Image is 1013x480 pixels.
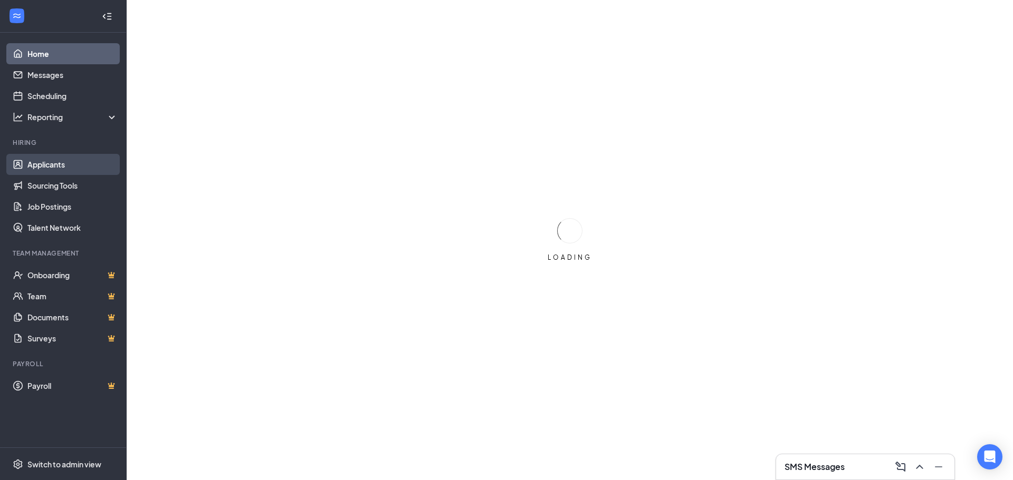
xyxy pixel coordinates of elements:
svg: WorkstreamLogo [12,11,22,21]
svg: ChevronUp [913,461,926,473]
button: Minimize [929,458,946,475]
div: Team Management [13,249,116,258]
button: ChevronUp [910,458,927,475]
div: Payroll [13,359,116,368]
a: Home [27,43,118,64]
a: OnboardingCrown [27,265,118,286]
div: Switch to admin view [27,459,101,469]
a: Messages [27,64,118,85]
div: LOADING [543,253,596,262]
a: PayrollCrown [27,375,118,396]
a: Applicants [27,154,118,175]
a: TeamCrown [27,286,118,307]
svg: Analysis [13,112,23,122]
a: Scheduling [27,85,118,106]
div: Reporting [27,112,118,122]
svg: Collapse [102,11,112,22]
div: Open Intercom Messenger [977,444,1002,469]
a: SurveysCrown [27,328,118,349]
svg: Minimize [932,461,945,473]
a: Sourcing Tools [27,175,118,196]
div: Hiring [13,138,116,147]
button: ComposeMessage [891,458,908,475]
h3: SMS Messages [785,461,845,473]
a: Talent Network [27,217,118,238]
svg: ComposeMessage [894,461,907,473]
svg: Settings [13,459,23,469]
a: DocumentsCrown [27,307,118,328]
a: Job Postings [27,196,118,217]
